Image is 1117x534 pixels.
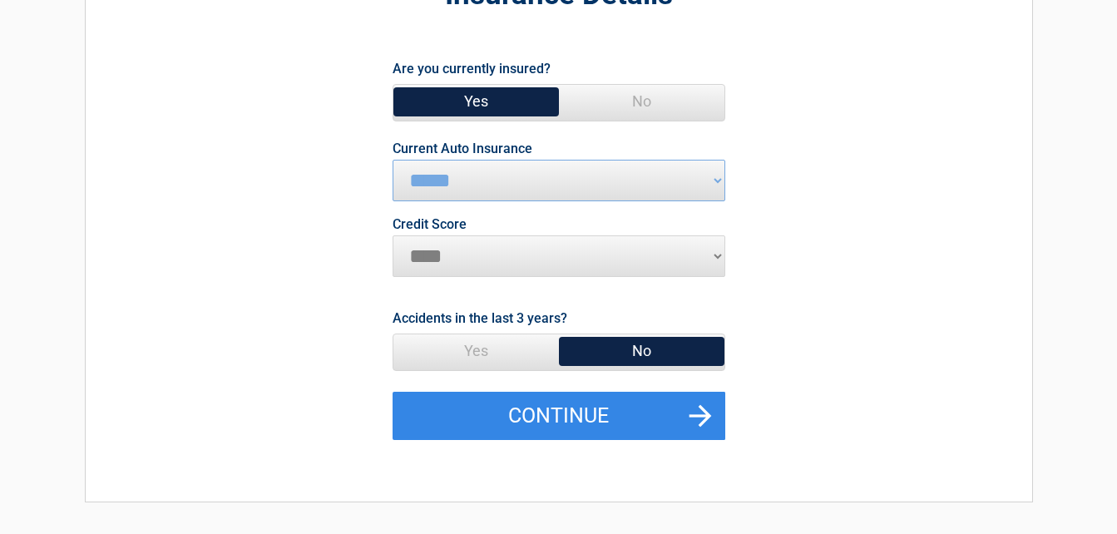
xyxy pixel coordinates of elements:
span: Yes [393,334,559,368]
span: Yes [393,85,559,118]
label: Credit Score [393,218,467,231]
button: Continue [393,392,725,440]
label: Are you currently insured? [393,57,551,80]
label: Current Auto Insurance [393,142,532,156]
label: Accidents in the last 3 years? [393,307,567,329]
span: No [559,334,724,368]
span: No [559,85,724,118]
